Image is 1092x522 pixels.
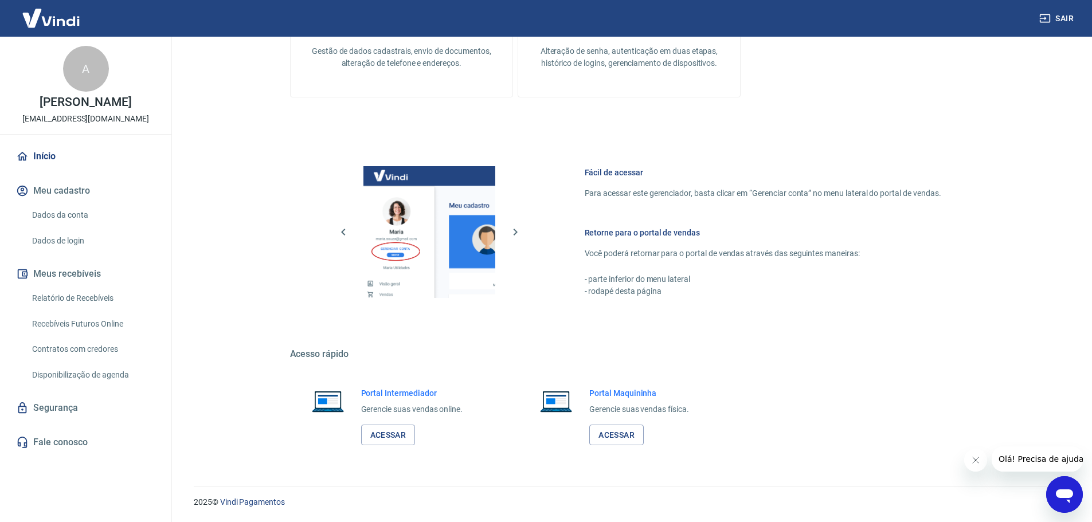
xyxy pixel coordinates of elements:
[532,387,580,415] img: Imagem de um notebook aberto
[589,425,644,446] a: Acessar
[22,113,149,125] p: [EMAIL_ADDRESS][DOMAIN_NAME]
[28,337,158,361] a: Contratos com credores
[7,8,96,17] span: Olá! Precisa de ajuda?
[585,187,941,199] p: Para acessar este gerenciador, basta clicar em “Gerenciar conta” no menu lateral do portal de ven...
[14,261,158,286] button: Meus recebíveis
[290,348,969,360] h5: Acesso rápido
[589,387,689,399] h6: Portal Maquininha
[194,496,1064,508] p: 2025 ©
[1046,476,1083,513] iframe: Botão para abrir a janela de mensagens
[28,229,158,253] a: Dados de login
[361,387,463,399] h6: Portal Intermediador
[14,395,158,421] a: Segurança
[40,96,131,108] p: [PERSON_NAME]
[63,46,109,92] div: A
[585,248,941,260] p: Você poderá retornar para o portal de vendas através das seguintes maneiras:
[585,285,941,297] p: - rodapé desta página
[28,203,158,227] a: Dados da conta
[361,403,463,415] p: Gerencie suas vendas online.
[585,227,941,238] h6: Retorne para o portal de vendas
[585,273,941,285] p: - parte inferior do menu lateral
[14,430,158,455] a: Fale conosco
[28,286,158,310] a: Relatório de Recebíveis
[28,312,158,336] a: Recebíveis Futuros Online
[361,425,416,446] a: Acessar
[1037,8,1078,29] button: Sair
[992,446,1083,472] iframe: Mensagem da empresa
[14,178,158,203] button: Meu cadastro
[28,363,158,387] a: Disponibilização de agenda
[589,403,689,415] p: Gerencie suas vendas física.
[304,387,352,415] img: Imagem de um notebook aberto
[220,497,285,507] a: Vindi Pagamentos
[585,167,941,178] h6: Fácil de acessar
[309,45,494,69] p: Gestão de dados cadastrais, envio de documentos, alteração de telefone e endereços.
[537,45,722,69] p: Alteração de senha, autenticação em duas etapas, histórico de logins, gerenciamento de dispositivos.
[14,144,158,169] a: Início
[964,449,987,472] iframe: Fechar mensagem
[363,166,495,298] img: Imagem da dashboard mostrando o botão de gerenciar conta na sidebar no lado esquerdo
[14,1,88,36] img: Vindi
